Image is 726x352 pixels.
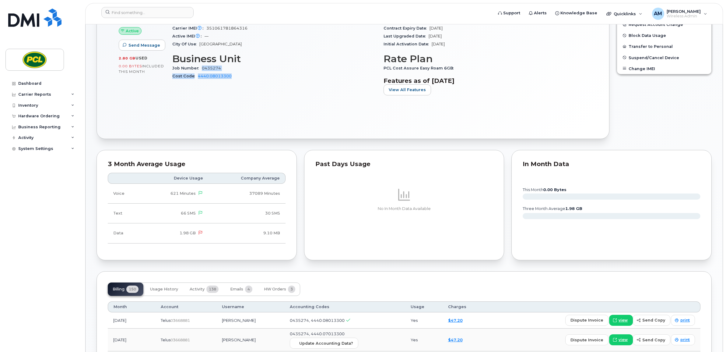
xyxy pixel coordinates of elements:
[671,315,695,326] a: print
[155,301,216,312] th: Account
[633,315,670,326] button: send copy
[503,10,520,16] span: Support
[494,7,524,19] a: Support
[190,287,205,292] span: Activity
[172,42,199,46] span: City Of Use
[534,10,547,16] span: Alerts
[205,34,209,38] span: —
[609,315,633,326] a: view
[523,161,700,167] div: In Month Data
[101,7,194,18] input: Find something...
[570,337,603,343] span: dispute invoice
[170,318,190,323] span: 03668881
[108,184,142,204] td: Voice
[429,34,442,38] span: [DATE]
[617,52,711,63] button: Suspend/Cancel Device
[432,42,445,46] span: [DATE]
[524,7,551,19] a: Alerts
[199,42,242,46] span: [GEOGRAPHIC_DATA]
[206,286,219,293] span: 138
[667,14,701,19] span: Wireless Admin
[180,231,196,235] span: 1.98 GB
[671,334,695,345] a: print
[617,19,711,30] button: Request Account Change
[642,317,665,323] span: send copy
[570,317,603,323] span: dispute invoice
[108,204,142,223] td: Text
[680,318,690,323] span: print
[522,187,566,192] text: this month
[135,56,148,60] span: used
[617,63,711,74] button: Change IMEI
[384,42,432,46] span: Initial Activation Date
[384,26,430,30] span: Contract Expiry Date
[654,10,662,17] span: AM
[172,34,205,38] span: Active IMEI
[290,318,345,323] span: 0435274, 4440.08013300
[448,318,463,323] a: $47.20
[119,56,135,60] span: 2.80 GB
[629,55,679,60] span: Suspend/Cancel Device
[405,301,443,312] th: Usage
[206,26,247,30] span: 351061781864316
[405,329,443,352] td: Yes
[264,287,286,292] span: HW Orders
[609,334,633,345] a: view
[119,40,165,51] button: Send Message
[284,301,405,312] th: Accounting Codes
[560,10,597,16] span: Knowledge Base
[181,211,196,215] span: 66 SMS
[128,42,160,48] span: Send Message
[108,312,155,329] td: [DATE]
[617,30,711,41] button: Block Data Usage
[216,312,284,329] td: [PERSON_NAME]
[617,41,711,52] button: Transfer to Personal
[108,161,286,167] div: 3 Month Average Usage
[142,173,209,184] th: Device Usage
[170,191,196,196] span: 621 Minutes
[290,338,358,349] button: Update Accounting Data?
[648,8,711,20] div: Ajay Meena
[315,206,493,212] p: No In Month Data Available
[565,334,609,345] button: dispute invoice
[172,66,202,70] span: Job Number
[230,287,243,292] span: Emails
[384,34,429,38] span: Last Upgraded Date
[108,223,142,243] td: Data
[209,223,286,243] td: 9.10 MB
[216,301,284,312] th: Username
[150,287,178,292] span: Usage History
[209,184,286,204] td: 37089 Minutes
[290,331,345,336] span: 0435274, 4440.07013300
[384,84,431,95] button: View All Features
[216,329,284,352] td: [PERSON_NAME]
[522,206,582,211] text: three month average
[642,337,665,343] span: send copy
[680,337,690,343] span: print
[108,329,155,352] td: [DATE]
[619,318,628,323] span: view
[443,301,487,312] th: Charges
[619,337,628,343] span: view
[172,26,206,30] span: Carrier IMEI
[633,334,670,345] button: send copy
[161,337,170,342] span: Telus
[108,301,155,312] th: Month
[543,187,566,192] tspan: 0.00 Bytes
[172,53,376,64] h3: Business Unit
[315,161,493,167] div: Past Days Usage
[551,7,601,19] a: Knowledge Base
[384,77,587,84] h3: Features as of [DATE]
[405,312,443,329] td: Yes
[384,53,587,64] h3: Rate Plan
[565,315,609,326] button: dispute invoice
[614,11,636,16] span: Quicklinks
[202,66,221,70] a: 0435274
[448,337,463,342] a: $47.20
[602,8,647,20] div: Quicklinks
[667,9,701,14] span: [PERSON_NAME]
[209,204,286,223] td: 30 SMS
[245,286,252,293] span: 4
[299,340,353,346] span: Update Accounting Data?
[565,206,582,211] tspan: 1.98 GB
